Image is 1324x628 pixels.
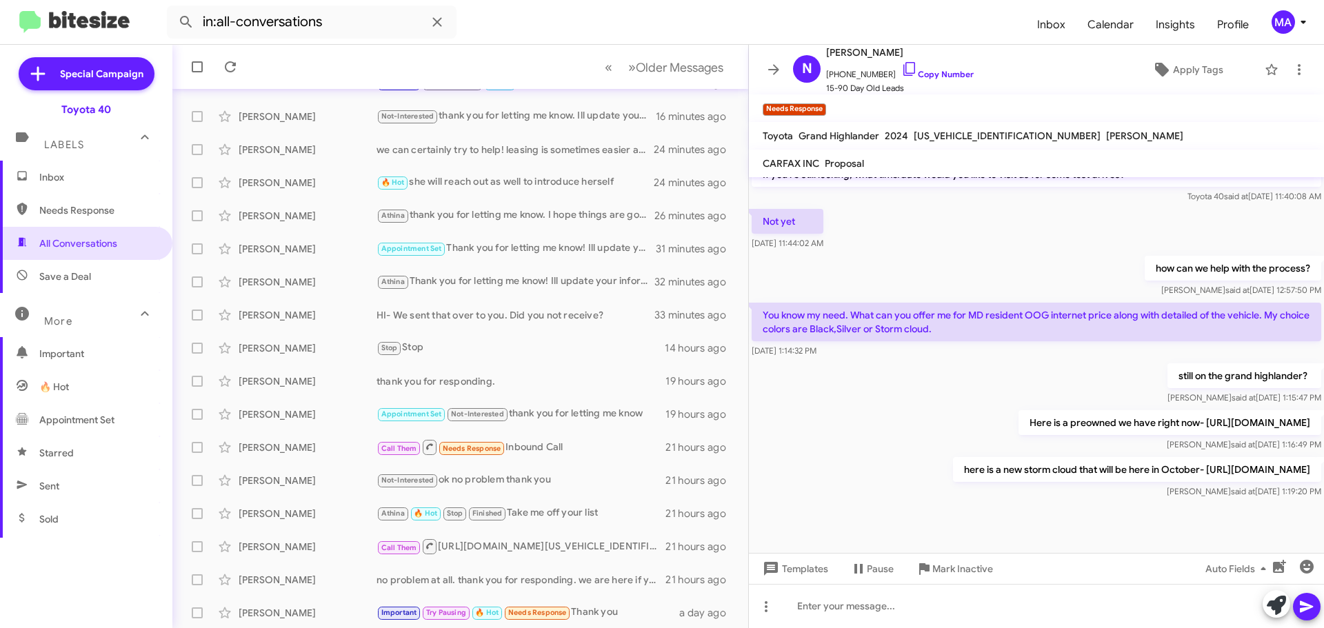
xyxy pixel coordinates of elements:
div: Take me off your list [377,505,665,521]
span: Toyota 40 [DATE] 11:40:08 AM [1187,191,1321,201]
span: Needs Response [443,444,501,453]
button: Auto Fields [1194,556,1283,581]
button: Apply Tags [1116,57,1258,82]
span: Templates [760,556,828,581]
span: Call Them [381,444,417,453]
a: Profile [1206,5,1260,45]
button: Next [620,53,732,81]
span: 🔥 Hot [475,608,499,617]
div: 24 minutes ago [654,176,737,190]
span: Stop [381,343,398,352]
div: Thank you for letting me know! Ill update your information on my side of things. [377,241,656,256]
span: Labels [44,139,84,151]
span: N [802,58,812,80]
span: Apply Tags [1173,57,1223,82]
span: Mark Inactive [932,556,993,581]
span: More [44,315,72,327]
span: said at [1224,191,1248,201]
span: [PERSON_NAME] [826,44,974,61]
div: [PERSON_NAME] [239,209,377,223]
span: « [605,59,612,76]
span: [US_VEHICLE_IDENTIFICATION_NUMBER] [914,130,1101,142]
a: Insights [1145,5,1206,45]
div: thank you for letting me know. Ill update your information on our side [377,108,656,124]
span: Stop [447,509,463,518]
span: Special Campaign [60,67,143,81]
p: still on the grand highlander? [1167,363,1321,388]
div: [PERSON_NAME] [239,440,377,454]
span: [DATE] 11:44:02 AM [752,238,823,248]
div: thank you for letting me know. I hope things are going to get better for you. [377,207,654,223]
span: Call Them [381,543,417,552]
span: Appointment Set [381,244,442,253]
span: [DATE] 1:14:32 PM [752,345,816,356]
div: [PERSON_NAME] [239,308,377,322]
nav: Page navigation example [597,53,732,81]
span: said at [1225,285,1250,295]
div: 32 minutes ago [654,275,737,289]
div: we can certainly try to help! leasing is sometimes easier as well. [377,143,654,156]
div: 21 hours ago [665,573,737,587]
div: ok no problem thank you [377,472,665,488]
div: 31 minutes ago [656,242,737,256]
div: MA [1272,10,1295,34]
div: 16 minutes ago [656,110,737,123]
div: [PERSON_NAME] [239,407,377,421]
div: [PERSON_NAME] [239,573,377,587]
span: 🔥 Hot [381,178,405,187]
button: MA [1260,10,1309,34]
div: no problem at all. thank you for responding. we are here if you ever need anything [377,573,665,587]
div: [PERSON_NAME] [239,242,377,256]
span: said at [1231,439,1255,449]
div: she will reach out as well to introduce herself [377,174,654,190]
p: You know my need. What can you offer me for MD resident OOG internet price along with detailed of... [752,303,1321,341]
div: [PERSON_NAME] [239,507,377,520]
span: [PERSON_NAME] [1106,130,1183,142]
span: said at [1231,486,1255,496]
span: Toyota [763,130,793,142]
span: Auto Fields [1205,556,1272,581]
span: Appointment Set [39,413,114,427]
div: 19 hours ago [665,407,737,421]
div: 21 hours ago [665,474,737,487]
a: Copy Number [901,69,974,79]
div: [PERSON_NAME] [239,143,377,156]
div: Thank you [377,605,679,620]
span: » [628,59,636,76]
button: Templates [749,556,839,581]
div: 21 hours ago [665,540,737,554]
div: [PERSON_NAME] [239,606,377,620]
span: Not-Interested [381,112,434,121]
span: Sent [39,479,59,493]
span: 🔥 Hot [39,380,69,394]
span: Important [381,608,417,617]
span: Sold [39,512,59,526]
a: Inbox [1026,5,1076,45]
div: Thank you for letting me know! Ill update your information on my side of things. [377,274,654,290]
div: 19 hours ago [665,374,737,388]
div: Toyota 40 [61,103,111,117]
div: [PERSON_NAME] [239,110,377,123]
span: [PERSON_NAME] [DATE] 12:57:50 PM [1161,285,1321,295]
a: Calendar [1076,5,1145,45]
span: Athina [381,277,405,286]
div: 24 minutes ago [654,143,737,156]
span: Athina [381,211,405,220]
span: 2024 [885,130,908,142]
span: 🔥 Hot [414,509,437,518]
div: 33 minutes ago [654,308,737,322]
span: Save a Deal [39,270,91,283]
span: Athina [381,509,405,518]
small: Needs Response [763,103,826,116]
span: Not-Interested [381,476,434,485]
p: Here is a preowned we have right now- [URL][DOMAIN_NAME] [1019,410,1321,435]
span: Appointment Set [381,409,442,418]
span: Proposal [825,157,864,170]
div: [PERSON_NAME] [239,275,377,289]
span: Try Pausing [426,608,466,617]
div: [PERSON_NAME] [239,341,377,355]
div: Inbound Call [377,438,665,456]
span: CARFAX INC [763,157,819,170]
